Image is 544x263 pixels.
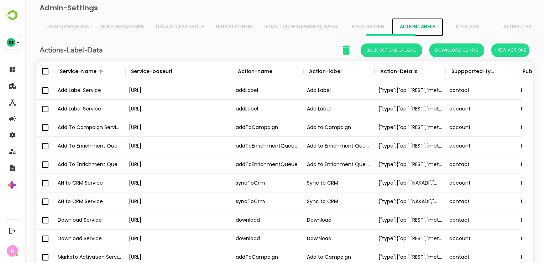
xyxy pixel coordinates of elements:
[350,118,421,137] div: {"type":{"api":"REST","method":"POST"},"baseurl":"[URL]","url":"/programlist/account/updatemember...
[247,67,256,76] button: Sort
[284,61,317,81] div: Action-label
[17,19,502,36] div: Vertical tabs example
[100,137,207,155] div: [URL]
[29,192,100,211] div: AH to CRM Service
[427,61,471,81] div: Suppported-type
[29,100,100,118] div: Add Label Service
[207,230,278,248] div: download
[317,67,325,76] button: Sort
[188,24,229,30] span: Tenant Config
[421,137,492,155] div: account
[421,100,492,118] div: account
[421,211,492,230] div: contact
[29,211,100,230] div: Download Service
[471,67,479,76] button: Sort
[421,155,492,174] div: contact
[278,192,350,211] div: Sync to CRM
[422,24,463,30] span: ICP Rules
[4,9,22,22] img: BambooboxLogoMark.f1c84d78b4c51b1a7b5f700c9845e183.svg
[498,61,535,81] div: Public-visilibity
[29,137,100,155] div: Add To Enrichment Queue Service
[469,46,502,55] span: +New Actions
[100,100,207,118] div: [URL]
[207,100,278,118] div: addLabel
[278,155,350,174] div: Add to Enrichment Queue
[278,118,350,137] div: Add to Campaign
[207,118,278,137] div: addToCampaign
[147,67,156,76] button: Sort
[238,24,314,30] span: Tenant Config [PERSON_NAME]
[350,81,421,100] div: {"type":{"api":"REST","method":"POST"},"baseurl":"[URL]","url":"/label/addlabel"}
[72,67,80,76] button: Sort
[421,81,492,100] div: contact
[350,100,421,118] div: {"type":{"api":"REST","method":"POST"},"baseurl":"[URL]","url":"/label/addlabel"}
[29,118,100,137] div: Add To Campaign Service
[100,155,207,174] div: [URL]
[7,38,15,47] div: DE
[207,174,278,192] div: syncToCrm
[404,43,459,57] button: Download Config
[7,245,18,257] div: N
[29,230,100,248] div: Download Service
[278,230,350,248] div: Download
[29,174,100,192] div: AH to CRM Service
[350,211,421,230] div: {"type":{"api":"REST","method":"POST"},"url":"/download-files/download","baseurl":"[URL]"}
[472,24,513,30] span: Attributes
[350,155,421,174] div: {"type":{"api":"REST","method":"POST"},"baseurl":"[URL]","url":"/contact/add/email"}
[393,67,401,76] button: Sort
[106,61,147,81] div: Service-baseurl
[278,174,350,192] div: Sync to CRM
[350,137,421,155] div: {"type":{"api":"REST","method":"POST"},"baseurl":"[URL]","url":"/account/add/website"}
[421,174,492,192] div: account
[100,192,207,211] div: [URL]
[278,100,350,118] div: Add Label
[213,61,247,81] div: Action-name
[29,155,100,174] div: Add To Enrichment Queue Service
[372,24,413,30] span: Action Labels
[100,230,207,248] div: [URL]
[100,174,207,192] div: [URL]
[207,155,278,174] div: addToEnrichmentQueue
[207,192,278,211] div: syncToCrm
[350,192,421,211] div: {"type":{"api":"NAKADI","method":"POST"},"baseurl":"[URL]","url":"/EXPORT_CH_CRM/events"}
[336,43,397,57] button: Bulk Actions Upload
[421,230,492,248] div: account
[355,61,393,81] div: Action-Details
[350,230,421,248] div: {"type":{"api":"REST","method":"POST"},"url":"/download-files/download","baseurl":"[URL]"}
[421,192,492,211] div: contact
[76,24,122,30] span: Role Management
[7,226,17,236] button: Logout
[100,118,207,137] div: [URL]
[278,137,350,155] div: Add to Enrichment Queue
[207,137,278,155] div: addToEnrichmentQueue
[207,81,278,100] div: addLabel
[21,24,68,30] span: User Management
[35,61,72,81] div: Service-Name
[350,174,421,192] div: {"type":{"api":"NAKADI","method":"POST"},"baseurl":"[URL]","url":"/EXPORT_CH_CRM/events"}
[421,118,492,137] div: account
[131,24,179,30] span: Data Access Group
[278,81,350,100] div: Add Label
[100,211,207,230] div: [URL]
[207,211,278,230] div: download
[466,43,504,57] button: +New Actions
[100,81,207,100] div: [URL]
[15,45,78,56] h6: Actions-Label-Data
[29,81,100,100] div: Add Label Service
[322,24,363,30] span: Field Mapper
[278,211,350,230] div: Download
